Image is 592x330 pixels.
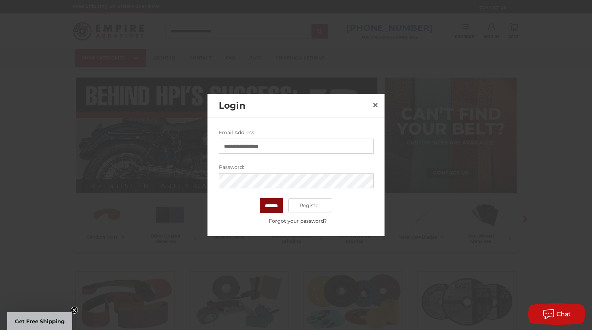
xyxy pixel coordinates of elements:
a: Forgot your password? [222,217,373,225]
span: Get Free Shipping [15,318,65,325]
span: Chat [557,311,571,318]
div: Get Free ShippingClose teaser [7,312,72,330]
label: Email Address: [219,129,374,136]
label: Password: [219,164,374,171]
a: Register [288,198,332,212]
button: Close teaser [71,307,78,314]
button: Chat [528,303,585,325]
a: Close [370,99,381,110]
h2: Login [219,99,370,113]
span: × [372,98,378,112]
